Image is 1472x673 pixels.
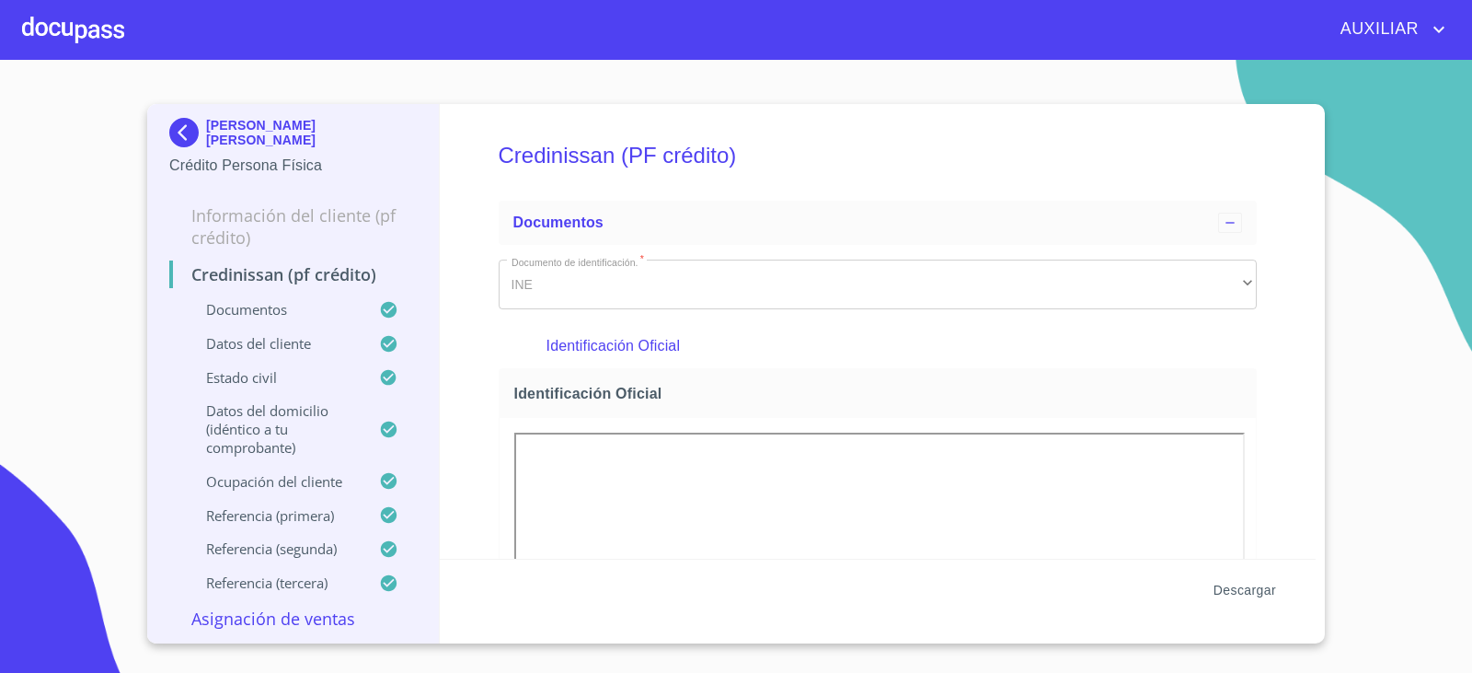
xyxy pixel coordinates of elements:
p: Referencia (segunda) [169,540,379,558]
span: Descargar [1213,579,1276,602]
span: Documentos [513,215,604,230]
p: Información del cliente (PF crédito) [169,204,417,249]
div: Documentos [499,201,1258,245]
p: Identificación Oficial [546,335,1209,357]
span: Identificación Oficial [514,384,1249,403]
p: Asignación de Ventas [169,608,417,630]
p: Datos del domicilio (idéntico a tu comprobante) [169,401,379,457]
span: AUXILIAR [1327,15,1428,44]
div: [PERSON_NAME] [PERSON_NAME] [169,118,417,155]
p: Estado civil [169,368,379,387]
div: INE [499,260,1258,309]
p: Referencia (tercera) [169,574,379,592]
p: Referencia (primera) [169,506,379,525]
img: Docupass spot blue [169,118,206,147]
p: Datos del cliente [169,334,379,353]
p: [PERSON_NAME] [PERSON_NAME] [206,118,417,147]
p: Credinissan (PF crédito) [169,263,417,285]
button: Descargar [1206,574,1283,608]
p: Documentos [169,300,379,319]
button: account of current user [1327,15,1450,44]
h5: Credinissan (PF crédito) [499,118,1258,193]
p: Crédito Persona Física [169,155,417,177]
p: Ocupación del Cliente [169,472,379,491]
